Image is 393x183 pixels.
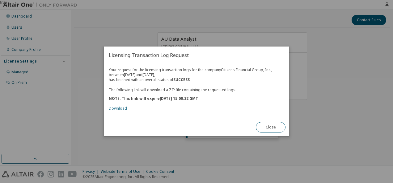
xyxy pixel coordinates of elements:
b: NOTE: This link will expire [DATE] 15:00:32 GMT [109,96,198,101]
a: Download [109,106,127,111]
button: Close [256,122,285,133]
h2: Licensing Transaction Log Request [104,47,289,64]
b: SUCCESS [173,77,190,82]
p: The following link will download a ZIP file containing the requested logs. [109,87,284,92]
div: Your request for the licensing transaction logs for the company Citizens Financial Group, Inc. , ... [109,67,284,111]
